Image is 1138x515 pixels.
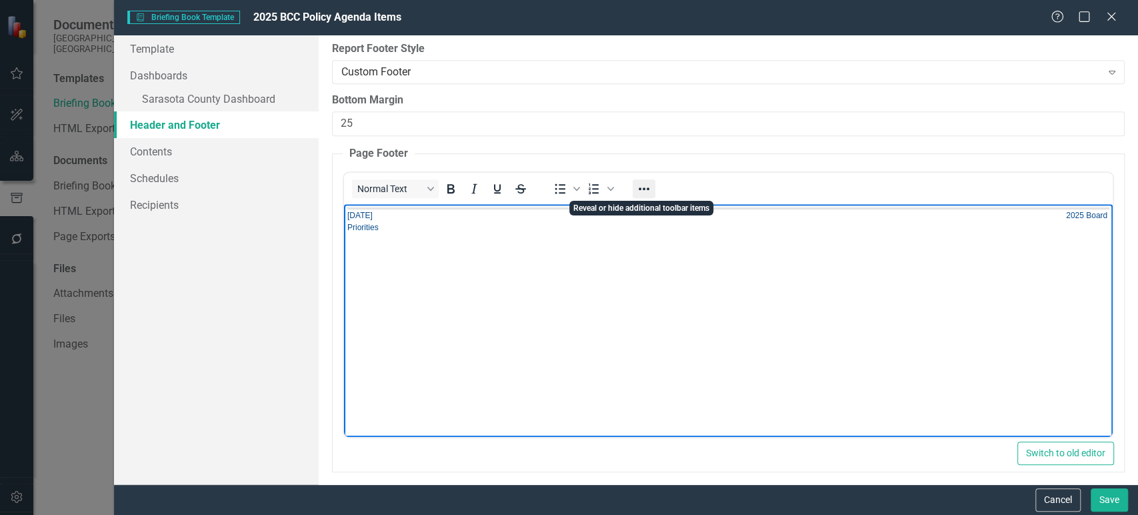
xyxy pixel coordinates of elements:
[357,183,423,194] span: Normal Text
[1091,488,1128,512] button: Save
[509,179,532,198] button: Strikethrough
[127,11,240,24] span: Briefing Book Template
[305,7,512,18] span: 2025 Strategic Plan - BCC Policy Agenda
[549,179,582,198] div: Bullet list
[114,35,319,62] a: Template
[343,146,415,161] legend: Page Footer
[32,13,43,24] img: 2017%20White%20Logo%20-%20Transparent.png
[114,138,319,165] a: Contents
[114,62,319,89] a: Dashboards
[583,179,616,198] div: Numbered list
[114,111,319,138] a: Header and Footer
[463,179,485,198] button: Italic
[633,179,655,198] button: Reveal or hide additional toolbar items
[253,11,401,23] span: 2025 BCC Policy Agenda Items
[332,41,1125,57] label: Report Footer Style
[439,179,462,198] button: Bold
[341,65,1101,80] div: Custom Footer
[114,191,319,218] a: Recipients
[114,89,319,112] a: Sarasota County Dashboard
[486,179,509,198] button: Underline
[352,179,439,198] button: Block Normal Text
[332,93,1125,108] label: Bottom Margin
[1017,442,1114,465] button: Switch to old editor
[1035,488,1081,512] button: Cancel
[344,204,1113,437] iframe: Rich Text Area
[114,165,319,191] a: Schedules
